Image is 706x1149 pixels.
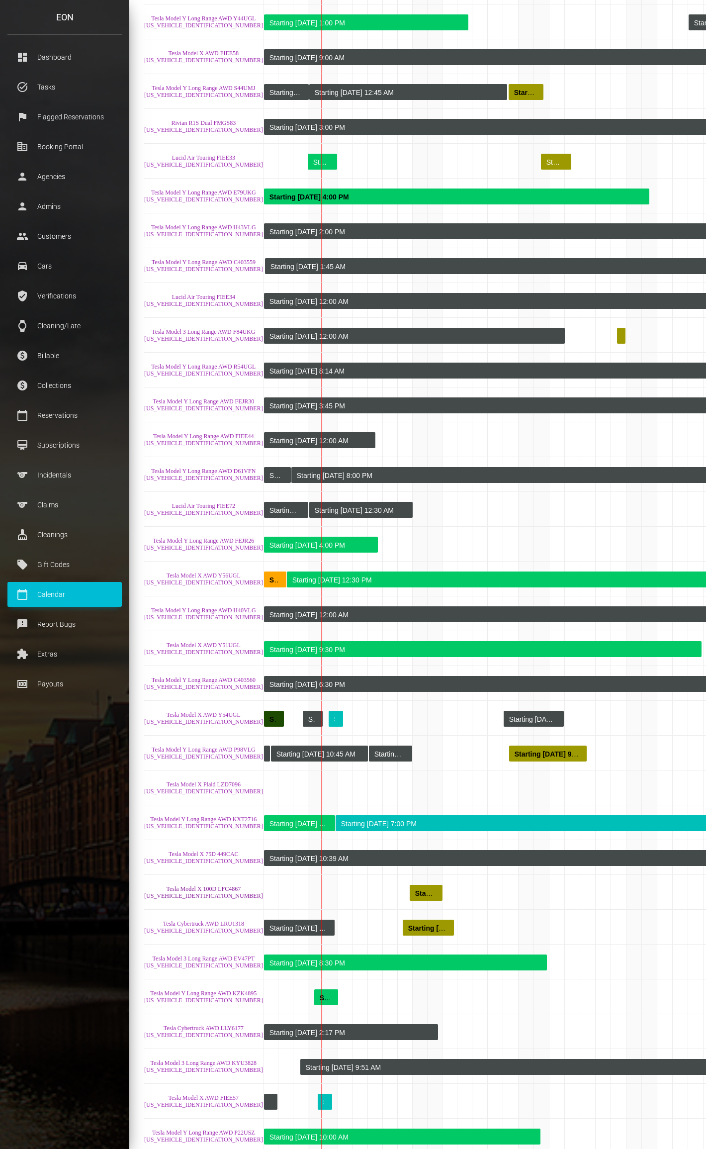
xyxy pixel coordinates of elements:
[269,537,370,553] div: Starting [DATE] 4:00 PM
[144,293,263,307] a: Lucid Air Touring FIEE34 [US_VEHICLE_IDENTIFICATION_NUMBER]
[144,666,264,701] td: Tesla Model Y Long Range AWD C403560 7SAYGDEE8NF481086
[269,642,694,658] div: Starting [DATE] 9:30 PM
[264,572,286,587] div: Rented for 30 days by Jacqueline Caraballo . Current status is billable .
[7,104,122,129] a: flag Flagged Reservations
[144,1084,264,1119] td: Tesla Model X AWD FIEE57 7SAXCDE58NF341451
[271,746,368,762] div: Rented for 6 days, 13 hours by Admin Block . Current status is rental .
[144,15,263,29] a: Tesla Model Y Long Range AWD Y44UGL [US_VEHICLE_IDENTIFICATION_NUMBER]
[144,109,264,144] td: Rivian R1S Dual FMGS83 7PDSGABA0PN022103
[144,562,264,596] td: Tesla Model X AWD Y56UGL 7SAXCAE53PF422066
[15,318,114,333] p: Cleaning/Late
[374,746,404,762] div: Starting [DATE] 1:00 AM
[269,433,367,449] div: Starting [DATE] 12:00 AM
[303,711,323,727] div: Rented for 1 day, 8 hours by Admin Block . Current status is rental .
[269,1129,532,1145] div: Starting [DATE] 10:00 AM
[15,497,114,512] p: Claims
[315,85,499,100] div: Starting [DATE] 12:45 AM
[144,422,264,457] td: Tesla Model Y Long Range AWD FIEE44 7SAYGDEE3PA055807
[7,284,122,308] a: verified_user Verifications
[144,224,263,238] a: Tesla Model Y Long Range AWD H43VLG [US_VEHICLE_IDENTIFICATION_NUMBER]
[514,89,594,96] strong: Starting [DATE] 8:00 AM
[15,169,114,184] p: Agencies
[144,1094,263,1108] a: Tesla Model X AWD FIEE57 [US_VEHICLE_IDENTIFICATION_NUMBER]
[144,746,263,760] a: Tesla Model Y Long Range AWD P98VLG [US_VEHICLE_IDENTIFICATION_NUMBER]
[144,537,263,551] a: Tesla Model Y Long Range AWD FEJR26 [US_VEHICLE_IDENTIFICATION_NUMBER]
[144,816,263,830] a: Tesla Model Y Long Range AWD KXT2716 [US_VEHICLE_IDENTIFICATION_NUMBER]
[509,711,556,727] div: Starting [DATE] 12:00 AM
[144,840,264,875] td: Tesla Model X 75D 449CAC 5YJXCAE21JF088792
[144,1049,264,1084] td: Tesla Model 3 Long Range AWD KYU3828 5YJ3E1EB7NF335103
[144,1059,263,1073] a: Tesla Model 3 Long Range AWD KYU3828 [US_VEHICLE_IDENTIFICATION_NUMBER]
[7,313,122,338] a: watch Cleaning/Late
[144,50,263,64] a: Tesla Model X AWD FIEE58 [US_VEHICLE_IDENTIFICATION_NUMBER]
[144,85,263,98] a: Tesla Model Y Long Range AWD S44UMJ [US_VEHICLE_IDENTIFICATION_NUMBER]
[515,750,594,758] strong: Starting [DATE] 9:00 AM
[269,15,460,31] div: Starting [DATE] 1:00 PM
[264,502,308,518] div: Rented for 7 days, 6 hours by Admin Block . Current status is rental .
[264,815,335,831] div: Rented for 30 days by Mihir Nakum . Current status is rental .
[144,596,264,631] td: Tesla Model Y Long Range AWD H40VLG 7SAYGDEE6NF385859
[144,387,264,422] td: Tesla Model Y Long Range AWD FEJR30 7SAYGDEE7NF386647
[15,408,114,423] p: Reservations
[313,154,329,170] div: Starting [DATE] 10:00 PM
[264,920,335,936] div: Rented for 5 days, 4 hours by Admin Block . Current status is rental .
[144,502,263,516] a: Lucid Air Touring FIEE72 [US_VEHICLE_IDENTIFICATION_NUMBER]
[144,213,264,248] td: Tesla Model Y Long Range AWD H43VLG 7SAYGDEE2PA208242
[269,955,539,971] div: Starting [DATE] 8:30 PM
[144,189,263,203] a: Tesla Model Y Long Range AWD E79UKG [US_VEHICLE_IDENTIFICATION_NUMBER]
[144,4,264,39] td: Tesla Model Y Long Range AWD Y44UGL 7SAYGAEE3PF926450
[144,179,264,213] td: Tesla Model Y Long Range AWD E79UKG 7SAYGDEE5PF612994
[144,631,264,666] td: Tesla Model X AWD Y51UGL 7SAXCAE50PF381024
[15,50,114,65] p: Dashboard
[264,328,565,344] div: Rented for 27 days, 23 hours by Admin Block . Current status is rental .
[144,433,263,447] a: Tesla Model Y Long Range AWD FIEE44 [US_VEHICLE_IDENTIFICATION_NUMBER]
[144,945,264,979] td: Tesla Model 3 Long Range AWD EV47PT 5YJ3E1EB1NF207701
[269,920,327,936] div: Starting [DATE] 2:19 PM
[264,746,270,762] div: Rented for 7 days, 21 hours by Admin Block . Current status is rental .
[408,924,488,932] strong: Starting [DATE] 7:00 AM
[7,582,122,607] a: calendar_today Calendar
[15,587,114,602] p: Calendar
[144,144,264,179] td: Lucid Air Touring FIEE33 50EA1TEA6RA006523
[334,711,335,727] div: Starting [DATE] 8:00 AM
[264,1129,540,1145] div: Rented for 30 days by VichniakovKristina Kristina . Current status is rental .
[7,224,122,249] a: people Customers
[15,199,114,214] p: Admins
[410,885,442,901] div: Rented for 2 days, 5 hours by Peilun Cai . Current status is verified .
[144,457,264,492] td: Tesla Model Y Long Range AWD D61VFN 7SAYGDEE9NF385824
[15,527,114,542] p: Cleanings
[144,979,264,1014] td: Tesla Model Y Long Range AWD KZK4895 7SAYGDEE4PA036618
[269,328,557,344] div: Starting [DATE] 12:00 AM
[144,711,263,725] a: Tesla Model X AWD Y54UGL [US_VEHICLE_IDENTIFICATION_NUMBER]
[314,989,338,1005] div: Rented for 1 day, 14 hours by Peilun Cai . Current status is rental .
[269,85,301,100] div: Starting [DATE] 12:00 AM
[144,1014,264,1049] td: Tesla Cybertruck AWD LLY6177 7G2CEHEDXRA012514
[144,572,263,586] a: Tesla Model X AWD Y56UGL [US_VEHICLE_IDENTIFICATION_NUMBER]
[264,432,375,448] div: Rented for 13 days, 12 hours by Admin Block . Current status is rental .
[264,189,649,204] div: Rented for 29 days, 20 hours by Jared Rodman . Current status is rental .
[541,154,571,170] div: Rented for 2 days by RON PRASHKER . Current status is verified .
[309,502,413,518] div: Rented for 6 days, 23 hours by Admin Block . Current status is rental .
[7,671,122,696] a: money Payouts
[15,617,114,632] p: Report Bugs
[7,463,122,487] a: sports Incidentals
[144,154,263,168] a: Lucid Air Touring FIEE33 [US_VEHICLE_IDENTIFICATION_NUMBER]
[15,139,114,154] p: Booking Portal
[144,770,264,805] td: Tesla Model X Plaid LZD7096 7SAXCBE67NF356844
[7,403,122,428] a: calendar_today Reservations
[308,711,315,727] div: Starting [DATE] 1:45 PM
[144,607,263,621] a: Tesla Model Y Long Range AWD H40VLG [US_VEHICLE_IDENTIFICATION_NUMBER]
[308,154,337,170] div: Rented for 2 days by Kevin Galley . Current status is rental .
[144,74,264,109] td: Tesla Model Y Long Range AWD S44UMJ 5YJYGDEEXMF268510
[7,45,122,70] a: dashboard Dashboard
[7,164,122,189] a: person Agencies
[15,80,114,95] p: Tasks
[309,84,507,100] div: Rented for 13 days, 5 hours by Admin Block . Current status is rental .
[269,468,283,483] div: Starting [DATE] 1:45 AM
[144,283,264,318] td: Lucid Air Touring FIEE34 50EA1TEA0RA009224
[264,467,291,483] div: Rented for 6 days, 18 hours by Admin Block . Current status is rental .
[144,259,263,273] a: Tesla Model Y Long Range AWD C403559 [US_VEHICLE_IDENTIFICATION_NUMBER]
[144,875,264,910] td: Tesla Model X 100D LFC4867 5YJXCDE28HF044073
[144,119,263,133] a: Rivian R1S Dual FMGS83 [US_VEHICLE_IDENTIFICATION_NUMBER]
[144,781,263,795] a: Tesla Model X Plaid LZD7096 [US_VEHICLE_IDENTIFICATION_NUMBER]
